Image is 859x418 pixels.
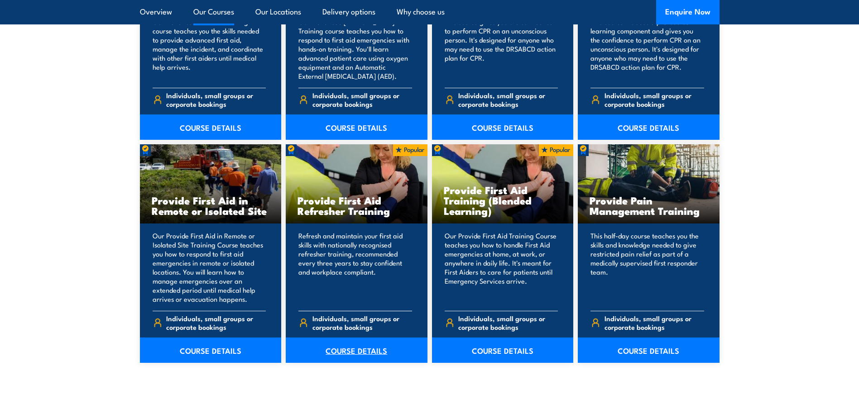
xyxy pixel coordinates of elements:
span: Individuals, small groups or corporate bookings [458,91,558,108]
a: COURSE DETAILS [578,114,720,140]
a: COURSE DETAILS [140,114,282,140]
p: Our Provide First Aid in Remote or Isolated Site Training Course teaches you how to respond to fi... [153,231,266,304]
p: Our Provide First Aid Training Course teaches you how to handle First Aid emergencies at home, at... [445,231,558,304]
span: Individuals, small groups or corporate bookings [605,314,704,331]
span: Individuals, small groups or corporate bookings [605,91,704,108]
p: This half-day course teaches you the skills and knowledge needed to give restricted pain relief a... [590,231,704,304]
p: Our Advanced [MEDICAL_DATA] Training course teaches you how to respond to first aid emergencies w... [298,17,412,81]
a: COURSE DETAILS [432,114,574,140]
p: This course gives you the confidence to perform CPR on an unconscious person. It's designed for a... [445,17,558,81]
a: COURSE DETAILS [432,337,574,363]
a: COURSE DETAILS [286,114,427,140]
h3: Provide First Aid Training (Blended Learning) [444,185,562,216]
h3: Provide First Aid in Remote or Isolated Site [152,195,270,216]
a: COURSE DETAILS [578,337,720,363]
a: COURSE DETAILS [286,337,427,363]
h3: Provide Pain Management Training [590,195,708,216]
a: COURSE DETAILS [140,337,282,363]
span: Individuals, small groups or corporate bookings [312,91,412,108]
p: This course includes a pre-course learning component and gives you the confidence to perform CPR ... [590,17,704,81]
span: Individuals, small groups or corporate bookings [458,314,558,331]
p: Refresh and maintain your first aid skills with nationally recognised refresher training, recomme... [298,231,412,304]
span: Individuals, small groups or corporate bookings [312,314,412,331]
p: Our Advanced First Aid training course teaches you the skills needed to provide advanced first ai... [153,17,266,81]
span: Individuals, small groups or corporate bookings [166,91,266,108]
h3: Provide First Aid Refresher Training [298,195,416,216]
span: Individuals, small groups or corporate bookings [166,314,266,331]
